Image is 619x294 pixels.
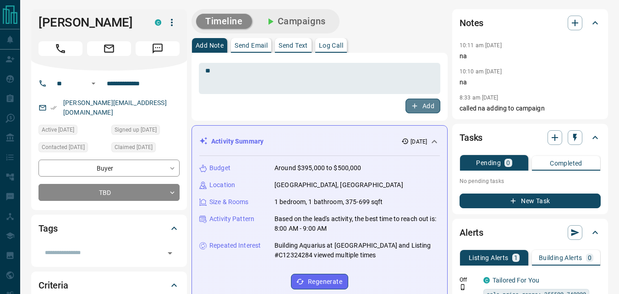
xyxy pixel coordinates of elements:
div: Tags [38,217,180,239]
div: Sun Oct 12 2025 [38,142,107,155]
button: Campaigns [256,14,335,29]
p: na [460,78,601,87]
div: TBD [38,184,180,201]
p: Based on the lead's activity, the best time to reach out is: 8:00 AM - 9:00 AM [274,214,440,233]
p: Budget [209,163,230,173]
div: Activity Summary[DATE] [199,133,440,150]
a: [PERSON_NAME][EMAIL_ADDRESS][DOMAIN_NAME] [63,99,167,116]
p: Add Note [196,42,224,49]
button: Open [88,78,99,89]
h2: Tags [38,221,57,236]
p: Activity Pattern [209,214,254,224]
p: Size & Rooms [209,197,249,207]
p: 1 [514,255,518,261]
h2: Alerts [460,225,483,240]
p: na [460,51,601,61]
h2: Criteria [38,278,68,293]
p: 10:10 am [DATE] [460,68,502,75]
p: Repeated Interest [209,241,261,250]
p: Log Call [319,42,343,49]
span: Call [38,41,82,56]
p: called na adding to campaign [460,104,601,113]
svg: Push Notification Only [460,284,466,290]
p: Pending [476,160,501,166]
p: Off [460,276,478,284]
p: Listing Alerts [469,255,509,261]
span: Signed up [DATE] [115,125,157,134]
p: Send Email [235,42,268,49]
span: Email [87,41,131,56]
div: Sun Oct 12 2025 [111,142,180,155]
button: New Task [460,194,601,208]
p: Send Text [279,42,308,49]
h2: Notes [460,16,483,30]
p: [GEOGRAPHIC_DATA], [GEOGRAPHIC_DATA] [274,180,403,190]
div: Tue Aug 05 2025 [111,125,180,138]
div: Tasks [460,127,601,149]
button: Timeline [196,14,252,29]
h2: Tasks [460,130,482,145]
span: Message [136,41,180,56]
a: Tailored For You [493,277,539,284]
button: Open [164,247,176,260]
p: No pending tasks [460,174,601,188]
span: Claimed [DATE] [115,143,153,152]
div: Alerts [460,222,601,244]
p: Building Alerts [539,255,582,261]
div: condos.ca [483,277,490,283]
p: [DATE] [411,138,427,146]
p: Completed [550,160,582,166]
p: 0 [506,160,510,166]
button: Regenerate [291,274,348,289]
p: 1 bedroom, 1 bathroom, 375-699 sqft [274,197,383,207]
div: Notes [460,12,601,34]
div: Buyer [38,160,180,177]
p: 0 [588,255,592,261]
div: condos.ca [155,19,161,26]
p: 8:33 am [DATE] [460,94,498,101]
span: Active [DATE] [42,125,74,134]
span: Contacted [DATE] [42,143,85,152]
p: Around $395,000 to $500,000 [274,163,362,173]
svg: Email Verified [50,105,57,111]
p: Activity Summary [211,137,263,146]
p: 10:11 am [DATE] [460,42,502,49]
p: Location [209,180,235,190]
h1: [PERSON_NAME] [38,15,141,30]
p: Building Aquarius at [GEOGRAPHIC_DATA] and Listing #C12324284 viewed multiple times [274,241,440,260]
div: Sun Oct 12 2025 [38,125,107,138]
button: Add [405,99,440,113]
